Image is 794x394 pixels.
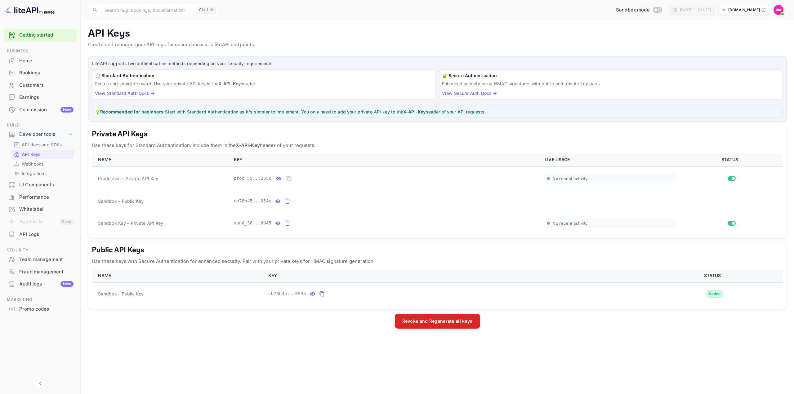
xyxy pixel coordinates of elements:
span: cb78b45...054e [234,198,272,204]
p: Create and manage your API keys for secure access to liteAPI endpoints. [88,41,787,49]
div: Bookings [4,67,77,79]
div: New [60,281,74,287]
th: NAME [92,269,265,283]
p: API Keys [88,28,787,40]
span: Build [4,122,77,129]
table: private api keys table [92,153,783,234]
span: Sandbox mode [616,7,650,14]
a: UI Components [4,179,77,190]
div: API Logs [4,228,77,241]
a: API Keys [14,151,72,157]
div: Earnings [19,94,74,101]
div: Customers [19,82,74,89]
div: UI Components [4,179,77,191]
p: API docs and SDKs [22,141,62,148]
span: Sandbox Key – Private API Key [98,220,163,226]
strong: Recommended for beginners: [100,109,165,114]
a: Whitelabel [4,203,77,215]
p: Simple and straightforward. Use your private API key in the header. [95,80,433,87]
a: Home [4,55,77,66]
span: Sandbox – Public Key [98,290,144,297]
div: Earnings [4,91,77,104]
div: Home [19,57,74,64]
h5: Public API Keys [92,245,783,255]
div: Bookings [19,69,74,77]
p: LiteAPI supports two authentication methods depending on your security requirements: [92,60,783,67]
div: API docs and SDKs [11,140,74,149]
div: Developer tools [19,131,67,138]
div: Fraud management [19,268,74,276]
a: Performance [4,191,77,203]
a: Audit logsNew [4,278,77,290]
th: STATUS [679,153,783,167]
div: Team management [4,254,77,266]
p: Use these keys with Secure Authentication for enhanced security. Pair with your private keys for ... [92,258,783,265]
p: [DOMAIN_NAME] [728,7,760,13]
input: Search (e.g. bookings, documentation) [100,4,194,16]
a: API Logs [4,228,77,240]
span: Production – Private API Key [98,175,158,182]
th: KEY [230,153,541,167]
strong: X-API-Key [403,109,426,114]
div: New [60,107,74,113]
div: Promo codes [19,306,74,313]
th: KEY [265,269,645,283]
a: View Secure Auth Docs → [442,91,497,96]
div: Audit logs [19,281,74,288]
h6: 📋 Standard Authentication [95,72,433,79]
a: View Standard Auth Docs → [95,91,155,96]
a: Bookings [4,67,77,78]
p: Enhanced security using HMAC signatures with public and private key pairs. [442,80,780,87]
span: Sandbox – Public Key [98,198,144,204]
div: API Keys [11,150,74,159]
span: Security [4,247,77,254]
div: Commission [19,106,74,113]
a: Promo codes [4,303,77,315]
div: Whitelabel [19,206,74,213]
span: Business [4,48,77,55]
p: Webhooks [22,161,43,167]
div: UI Components [19,181,74,188]
span: prod_55...2656 [234,175,272,182]
img: LiteAPI logo [5,5,55,15]
div: [DATE] — [DATE] [680,7,711,13]
div: Integrations [11,169,74,178]
a: Integrations [14,170,72,177]
h5: Private API Keys [92,129,783,139]
a: Getting started [19,32,74,39]
a: Customers [4,79,77,91]
button: Revoke and Regenerate all keys [395,314,480,329]
a: Fraud management [4,266,77,277]
a: Team management [4,254,77,265]
th: NAME [92,153,230,167]
div: Active [706,290,723,298]
table: public api keys table [92,269,783,305]
div: Performance [19,194,74,201]
div: CommissionNew [4,104,77,116]
span: No recent activity [552,176,587,181]
div: Switch to Production mode [613,7,664,14]
div: Ctrl+K [197,6,216,14]
p: API Keys [22,151,41,157]
span: Marketing [4,296,77,303]
a: API docs and SDKs [14,141,72,148]
th: STATUS [645,269,783,283]
span: cb78b45...054e [268,290,306,297]
a: CommissionNew [4,104,77,115]
p: Use these keys for Standard Authentication. Include them in the header of your requests. [92,142,783,149]
div: Whitelabel [4,203,77,215]
div: API Logs [19,231,74,238]
div: Webhooks [11,159,74,168]
img: Dylan McLean [774,5,783,15]
div: Home [4,55,77,67]
p: Integrations [22,170,47,177]
div: Team management [19,256,74,263]
button: Collapse navigation [35,378,46,389]
a: Earnings [4,91,77,103]
th: LIVE USAGE [541,153,679,167]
